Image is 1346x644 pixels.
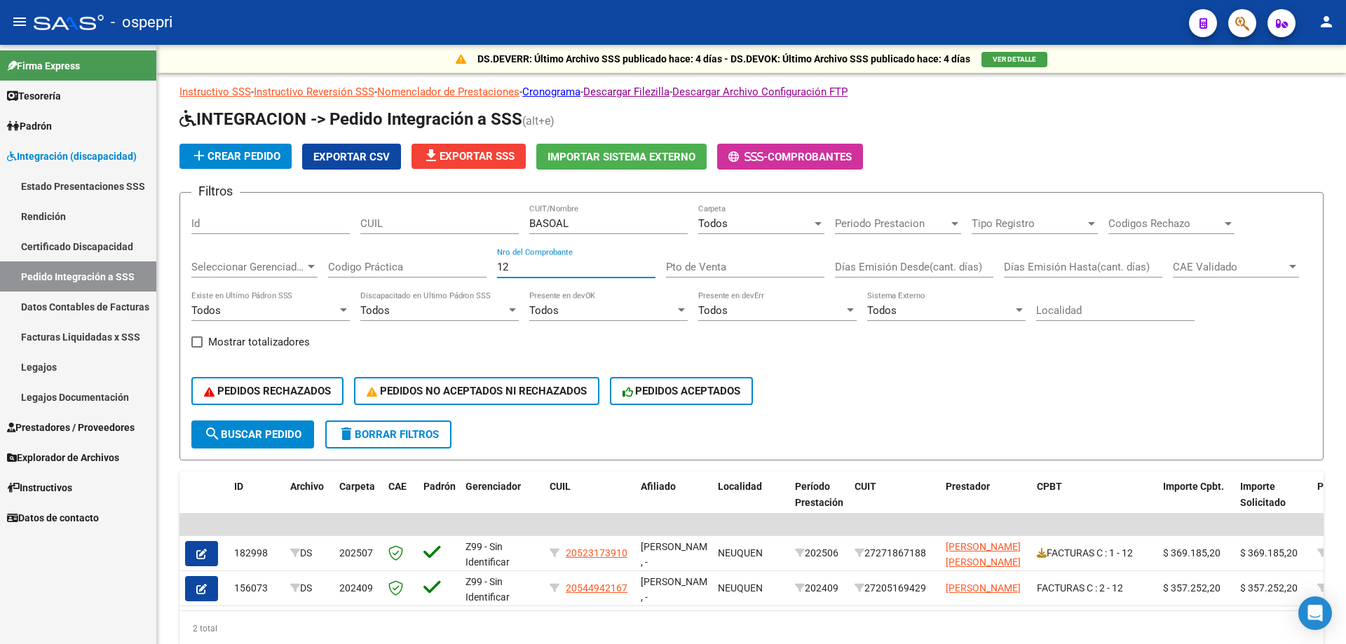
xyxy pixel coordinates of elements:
datatable-header-cell: Archivo [285,472,334,533]
span: Tipo Registro [972,217,1085,230]
span: $ 357.252,20 [1163,582,1221,594]
span: Datos de contacto [7,510,99,526]
div: 182998 [234,545,279,561]
a: Descargar Filezilla [583,85,669,98]
span: Tesorería [7,88,61,104]
span: Período Prestación [795,481,843,508]
span: - ospepri [111,7,172,38]
span: Afiliado [641,481,676,492]
div: Open Intercom Messenger [1298,596,1332,630]
span: Todos [360,304,390,317]
div: FACTURAS C : 2 - 12 [1037,580,1152,596]
span: $ 357.252,20 [1240,582,1298,594]
span: Importar Sistema Externo [548,151,695,163]
span: [PERSON_NAME] , - [641,576,716,603]
div: 156073 [234,580,279,596]
span: Z99 - Sin Identificar [465,576,510,603]
a: Instructivo SSS [179,85,251,98]
span: CAE Validado [1173,261,1286,273]
span: NEUQUEN [718,582,763,594]
span: 202409 [339,582,373,594]
div: 202409 [795,580,843,596]
datatable-header-cell: ID [229,472,285,533]
datatable-header-cell: Carpeta [334,472,383,533]
mat-icon: person [1318,13,1335,30]
span: PEDIDOS NO ACEPTADOS NI RECHAZADOS [367,385,587,397]
p: DS.DEVERR: Último Archivo SSS publicado hace: 4 días - DS.DEVOK: Último Archivo SSS publicado hac... [477,51,970,67]
button: PEDIDOS NO ACEPTADOS NI RECHAZADOS [354,377,599,405]
button: Crear Pedido [179,144,292,169]
datatable-header-cell: Gerenciador [460,472,544,533]
span: NEUQUEN [718,547,763,559]
span: Todos [529,304,559,317]
span: PEDIDOS RECHAZADOS [204,385,331,397]
span: 20544942167 [566,582,627,594]
datatable-header-cell: Localidad [712,472,789,533]
span: Localidad [718,481,762,492]
span: 202507 [339,547,373,559]
span: PEDIDOS ACEPTADOS [623,385,741,397]
a: Instructivo Reversión SSS [254,85,374,98]
span: Z99 - Sin Identificar [465,541,510,568]
span: [PERSON_NAME] [PERSON_NAME] [946,541,1021,568]
a: Descargar Archivo Configuración FTP [672,85,848,98]
div: 27205169429 [855,580,934,596]
span: INTEGRACION -> Pedido Integración a SSS [179,109,522,129]
p: - - - - - [179,84,1324,100]
datatable-header-cell: CUIL [544,472,635,533]
span: 20523173910 [566,547,627,559]
button: -Comprobantes [717,144,863,170]
button: Exportar CSV [302,144,401,170]
div: DS [290,545,328,561]
span: Firma Express [7,58,80,74]
span: VER DETALLE [993,55,1036,63]
datatable-header-cell: Importe Cpbt. [1157,472,1235,533]
mat-icon: file_download [423,147,440,164]
span: Periodo Prestacion [835,217,949,230]
datatable-header-cell: Afiliado [635,472,712,533]
span: CUIL [550,481,571,492]
datatable-header-cell: CAE [383,472,418,533]
div: DS [290,580,328,596]
button: PEDIDOS ACEPTADOS [610,377,754,405]
span: $ 369.185,20 [1163,547,1221,559]
span: Todos [191,304,221,317]
span: Comprobantes [768,151,852,163]
button: Buscar Pedido [191,420,314,448]
span: Exportar CSV [313,151,390,163]
span: Archivo [290,481,324,492]
button: Borrar Filtros [325,420,451,448]
span: Exportar SSS [423,150,515,163]
span: CPBT [1037,481,1062,492]
span: Todos [867,304,897,317]
span: CAE [388,481,407,492]
span: Todos [698,304,728,317]
button: Importar Sistema Externo [536,144,707,170]
span: (alt+e) [522,114,555,128]
div: 27271867188 [855,545,934,561]
span: Padrón [423,481,456,492]
datatable-header-cell: Importe Solicitado [1235,472,1312,533]
datatable-header-cell: Período Prestación [789,472,849,533]
span: Prestadores / Proveedores [7,420,135,435]
button: PEDIDOS RECHAZADOS [191,377,344,405]
div: 202506 [795,545,843,561]
button: Exportar SSS [412,144,526,169]
span: [PERSON_NAME] [946,582,1021,594]
span: - [728,151,768,163]
span: Mostrar totalizadores [208,334,310,350]
mat-icon: add [191,147,208,164]
span: $ 369.185,20 [1240,547,1298,559]
span: ID [234,481,243,492]
span: Buscar Pedido [204,428,301,441]
datatable-header-cell: CUIT [849,472,940,533]
span: CUIT [855,481,876,492]
span: Gerenciador [465,481,521,492]
mat-icon: delete [338,425,355,442]
span: Codigos Rechazo [1108,217,1222,230]
h3: Filtros [191,181,240,201]
span: Integración (discapacidad) [7,149,137,164]
span: Importe Solicitado [1240,481,1286,508]
span: Prestador [946,481,990,492]
span: Importe Cpbt. [1163,481,1224,492]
